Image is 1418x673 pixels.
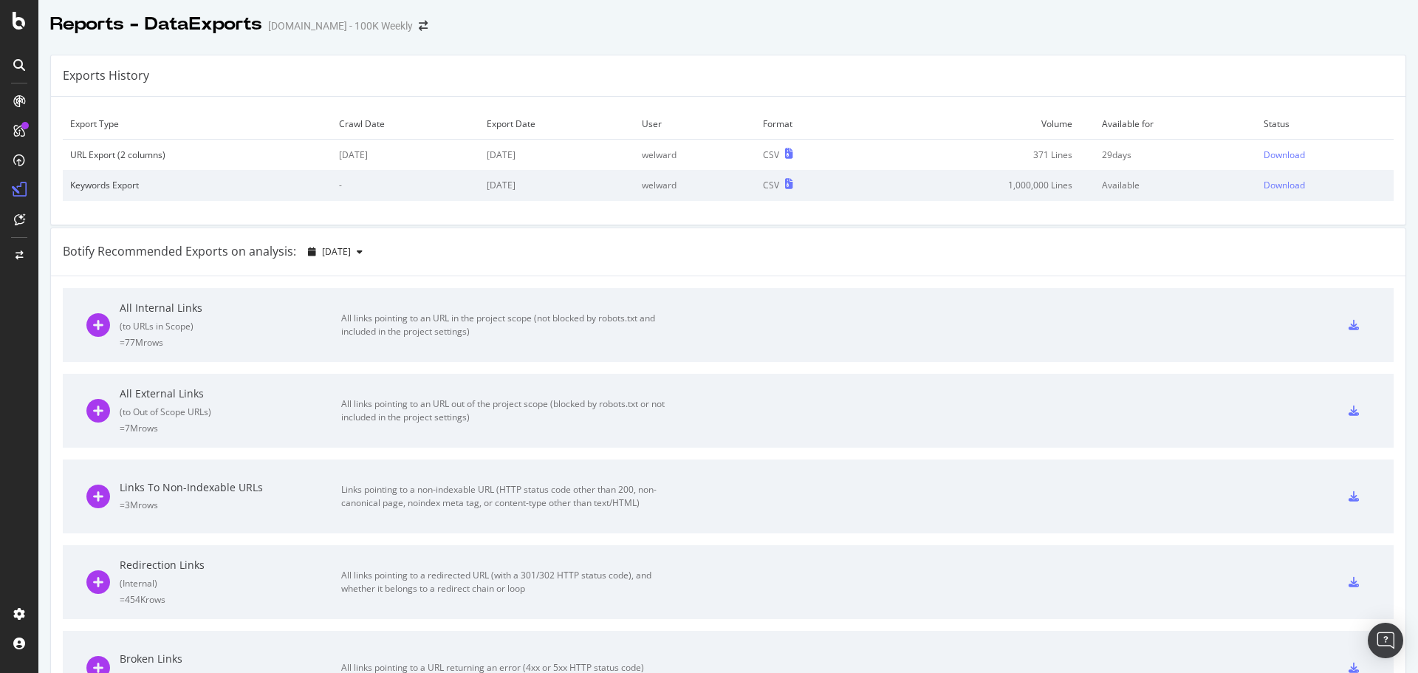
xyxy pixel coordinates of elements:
[1349,577,1359,587] div: csv-export
[1349,491,1359,502] div: csv-export
[419,21,428,31] div: arrow-right-arrow-left
[341,397,674,424] div: All links pointing to an URL out of the project scope (blocked by robots.txt or not included in t...
[1349,663,1359,673] div: csv-export
[50,12,262,37] div: Reports - DataExports
[120,593,341,606] div: = 454K rows
[1095,140,1257,171] td: 29 days
[634,140,756,171] td: welward
[332,170,479,200] td: -
[479,140,634,171] td: [DATE]
[120,336,341,349] div: = 77M rows
[63,243,296,260] div: Botify Recommended Exports on analysis:
[1368,623,1403,658] div: Open Intercom Messenger
[866,109,1095,140] td: Volume
[268,18,413,33] div: [DOMAIN_NAME] - 100K Weekly
[120,499,341,511] div: = 3M rows
[120,386,341,401] div: All External Links
[1264,148,1386,161] a: Download
[634,109,756,140] td: User
[341,569,674,595] div: All links pointing to a redirected URL (with a 301/302 HTTP status code), and whether it belongs ...
[1349,406,1359,416] div: csv-export
[341,483,674,510] div: Links pointing to a non-indexable URL (HTTP status code other than 200, non-canonical page, noind...
[322,245,351,258] span: 2025 Aug. 9th
[120,301,341,315] div: All Internal Links
[63,67,149,84] div: Exports History
[120,422,341,434] div: = 7M rows
[70,148,324,161] div: URL Export (2 columns)
[120,577,341,590] div: ( Internal )
[479,170,634,200] td: [DATE]
[479,109,634,140] td: Export Date
[763,179,779,191] div: CSV
[120,558,341,573] div: Redirection Links
[120,320,341,332] div: ( to URLs in Scope )
[866,170,1095,200] td: 1,000,000 Lines
[332,109,479,140] td: Crawl Date
[63,109,332,140] td: Export Type
[1264,179,1305,191] div: Download
[341,312,674,338] div: All links pointing to an URL in the project scope (not blocked by robots.txt and included in the ...
[120,480,341,495] div: Links To Non-Indexable URLs
[763,148,779,161] div: CSV
[1349,320,1359,330] div: csv-export
[866,140,1095,171] td: 371 Lines
[1264,148,1305,161] div: Download
[1102,179,1250,191] div: Available
[1095,109,1257,140] td: Available for
[120,652,341,666] div: Broken Links
[634,170,756,200] td: welward
[1256,109,1394,140] td: Status
[70,179,324,191] div: Keywords Export
[1264,179,1386,191] a: Download
[120,406,341,418] div: ( to Out of Scope URLs )
[302,240,369,264] button: [DATE]
[756,109,866,140] td: Format
[332,140,479,171] td: [DATE]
